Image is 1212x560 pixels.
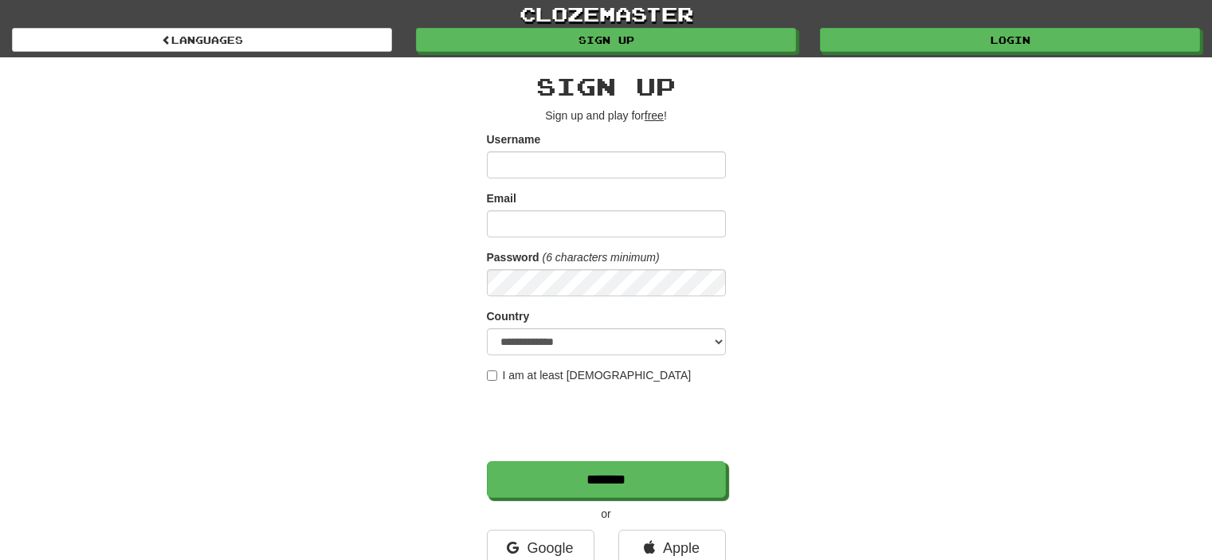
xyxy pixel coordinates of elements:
[487,370,497,381] input: I am at least [DEMOGRAPHIC_DATA]
[487,190,516,206] label: Email
[12,28,392,52] a: Languages
[416,28,796,52] a: Sign up
[487,391,729,453] iframe: reCAPTCHA
[487,367,692,383] label: I am at least [DEMOGRAPHIC_DATA]
[487,249,539,265] label: Password
[487,308,530,324] label: Country
[487,73,726,100] h2: Sign up
[487,506,726,522] p: or
[487,108,726,123] p: Sign up and play for !
[543,251,660,264] em: (6 characters minimum)
[487,131,541,147] label: Username
[645,109,664,122] u: free
[820,28,1200,52] a: Login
